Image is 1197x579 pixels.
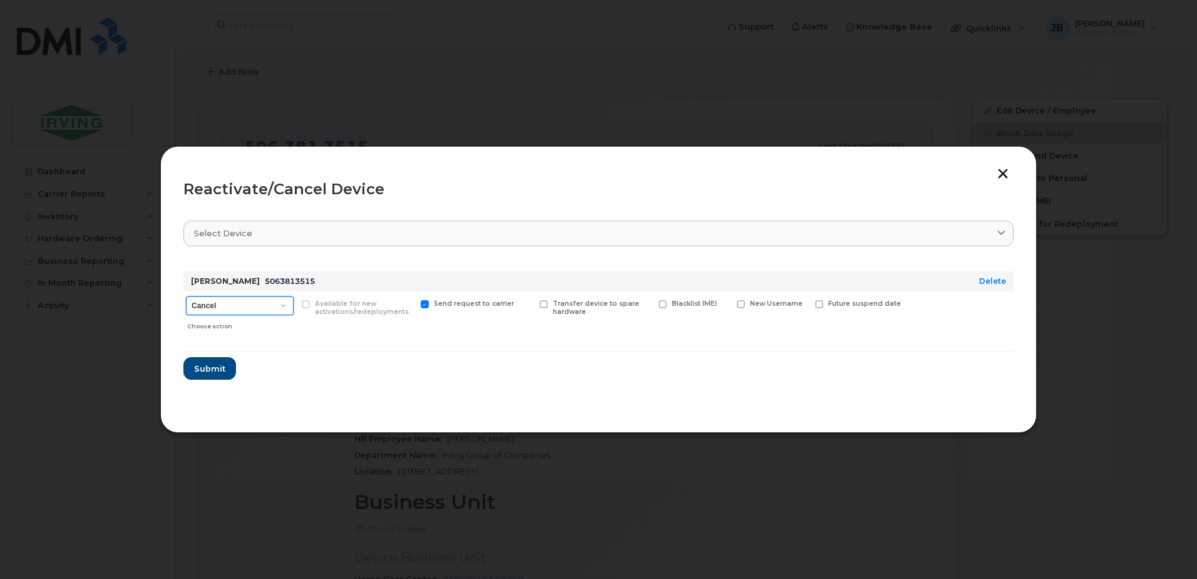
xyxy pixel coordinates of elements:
input: Transfer device to spare hardware [525,300,531,306]
span: Submit [194,363,225,375]
input: Blacklist IMEI [644,300,650,306]
input: Future suspend date [800,300,806,306]
input: Send request to carrier [406,300,412,306]
span: Select device [194,227,252,239]
a: Delete [979,276,1006,286]
span: Available for new activations/redeployments [315,300,409,316]
strong: [PERSON_NAME] [191,276,260,286]
span: Future suspend date [828,300,901,308]
input: Available for new activations/redeployments [287,300,293,306]
span: Send request to carrier [434,300,514,308]
div: Reactivate/Cancel Device [183,182,1014,197]
span: Transfer device to spare hardware [553,300,639,316]
span: 5063813515 [265,276,315,286]
div: Choose action [187,316,294,331]
a: Select device [183,221,1014,246]
button: Submit [183,357,236,380]
span: Blacklist IMEI [672,300,717,308]
span: New Username [750,300,803,308]
input: New Username [722,300,728,306]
